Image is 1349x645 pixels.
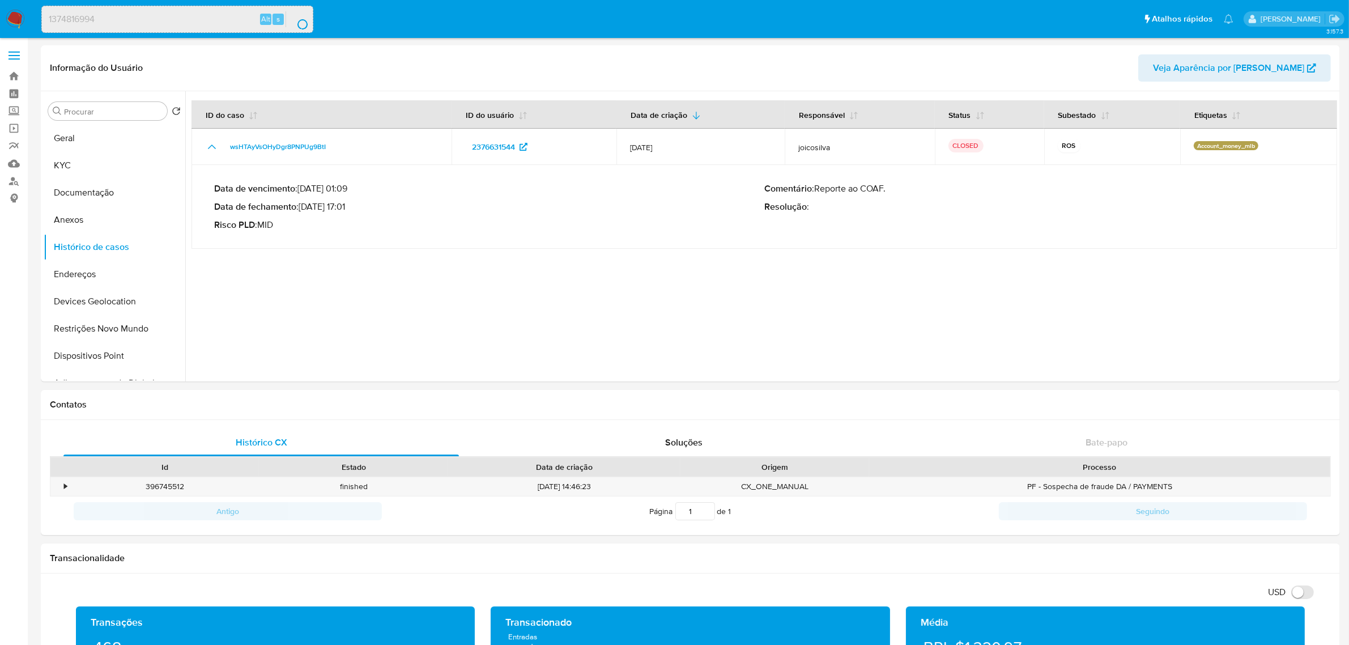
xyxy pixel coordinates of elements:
div: Origem [688,461,861,473]
button: Veja Aparência por [PERSON_NAME] [1138,54,1331,82]
button: KYC [44,152,185,179]
button: Restrições Novo Mundo [44,315,185,342]
div: PF - Sospecha de fraude DA / PAYMENTS [869,477,1330,496]
a: Notificações [1224,14,1233,24]
div: 396745512 [70,477,259,496]
span: s [276,14,280,24]
h1: Transacionalidade [50,553,1331,564]
button: Dispositivos Point [44,342,185,370]
span: Bate-papo [1086,436,1127,449]
button: Geral [44,125,185,152]
button: Anexos [44,206,185,234]
a: Sair [1329,13,1341,25]
button: search-icon [286,11,309,27]
div: Processo [877,461,1322,473]
span: Página de [650,502,731,520]
div: CX_ONE_MANUAL [680,477,869,496]
button: Adiantamentos de Dinheiro [44,370,185,397]
span: 1 [729,506,731,517]
p: jhonata.costa@mercadolivre.com [1261,14,1325,24]
button: Endereços [44,261,185,288]
span: Atalhos rápidos [1152,13,1212,25]
span: Veja Aparência por [PERSON_NAME] [1153,54,1304,82]
span: Alt [261,14,270,24]
div: • [64,481,67,492]
button: Histórico de casos [44,234,185,261]
input: Procurar [64,107,163,117]
button: Documentação [44,179,185,206]
div: Id [78,461,251,473]
button: Procurar [53,107,62,116]
h1: Informação do Usuário [50,62,143,74]
button: Retornar ao pedido padrão [172,107,181,119]
button: Seguindo [999,502,1307,520]
input: Pesquise usuários ou casos... [42,12,313,27]
button: Antigo [74,502,382,520]
h1: Contatos [50,399,1331,410]
span: Histórico CX [236,436,287,449]
div: [DATE] 14:46:23 [448,477,680,496]
span: Soluções [665,436,703,449]
button: Devices Geolocation [44,288,185,315]
div: Data de criação [456,461,673,473]
div: Estado [267,461,440,473]
div: finished [259,477,448,496]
